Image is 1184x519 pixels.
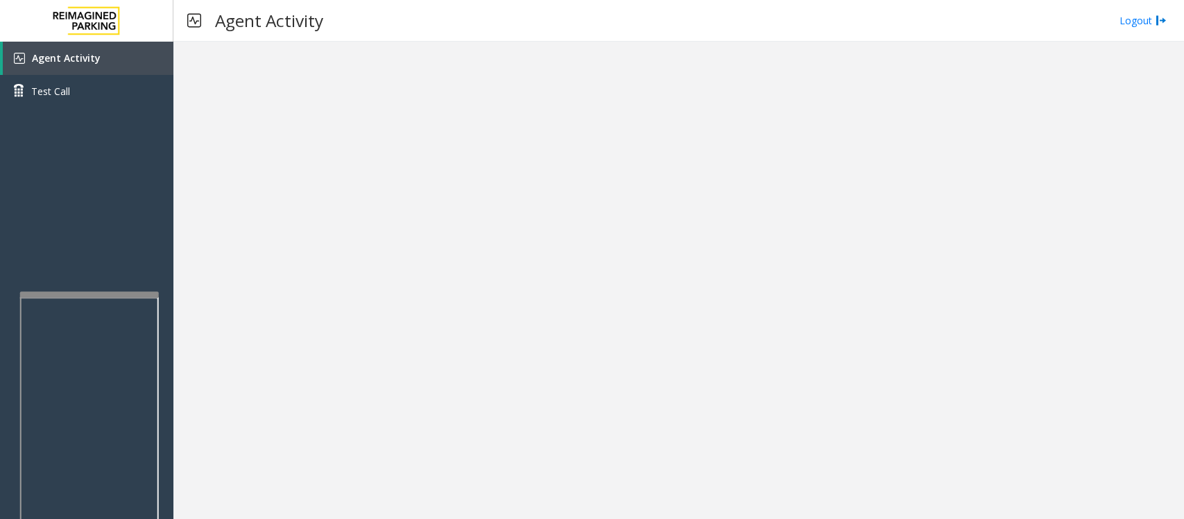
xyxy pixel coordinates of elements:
[1156,13,1167,28] img: logout
[1119,13,1167,28] a: Logout
[31,84,70,99] span: Test Call
[3,42,173,75] a: Agent Activity
[32,51,101,65] span: Agent Activity
[14,53,25,64] img: 'icon'
[208,3,330,37] h3: Agent Activity
[187,3,201,37] img: pageIcon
